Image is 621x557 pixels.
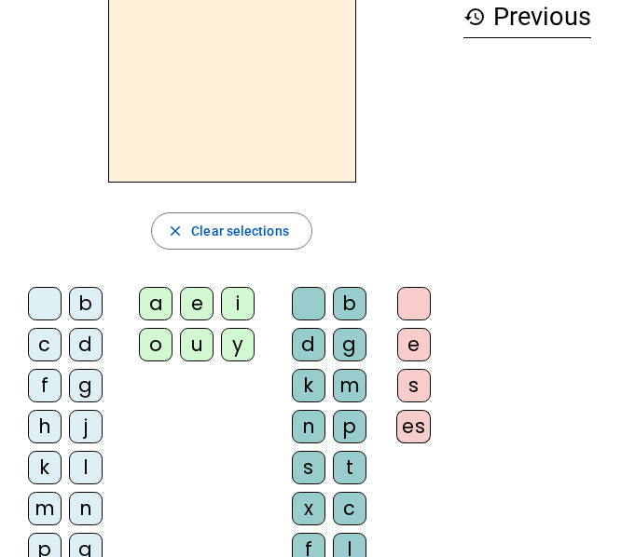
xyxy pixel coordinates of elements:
div: u [180,328,214,361]
div: c [28,328,62,361]
div: s [292,451,325,484]
div: x [292,492,325,525]
div: n [292,410,325,443]
div: g [333,328,366,361]
div: k [28,451,62,484]
div: f [28,369,62,402]
div: m [333,369,366,402]
div: a [139,287,172,320]
div: p [333,410,366,443]
mat-icon: close [167,223,184,239]
div: i [221,287,255,320]
mat-icon: history [463,6,486,28]
div: c [333,492,366,525]
div: n [69,492,103,525]
div: h [28,410,62,443]
div: l [69,451,103,484]
div: s [397,369,431,402]
div: e [180,287,214,320]
button: Clear selections [151,212,312,250]
div: d [69,328,103,361]
div: j [69,410,103,443]
div: e [397,328,431,361]
div: b [333,287,366,320]
div: k [292,369,325,402]
div: d [292,328,325,361]
div: g [69,369,103,402]
span: Clear selections [191,220,289,242]
div: b [69,287,103,320]
div: y [221,328,255,361]
div: o [139,328,172,361]
div: es [396,410,431,443]
div: m [28,492,62,525]
div: t [333,451,366,484]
